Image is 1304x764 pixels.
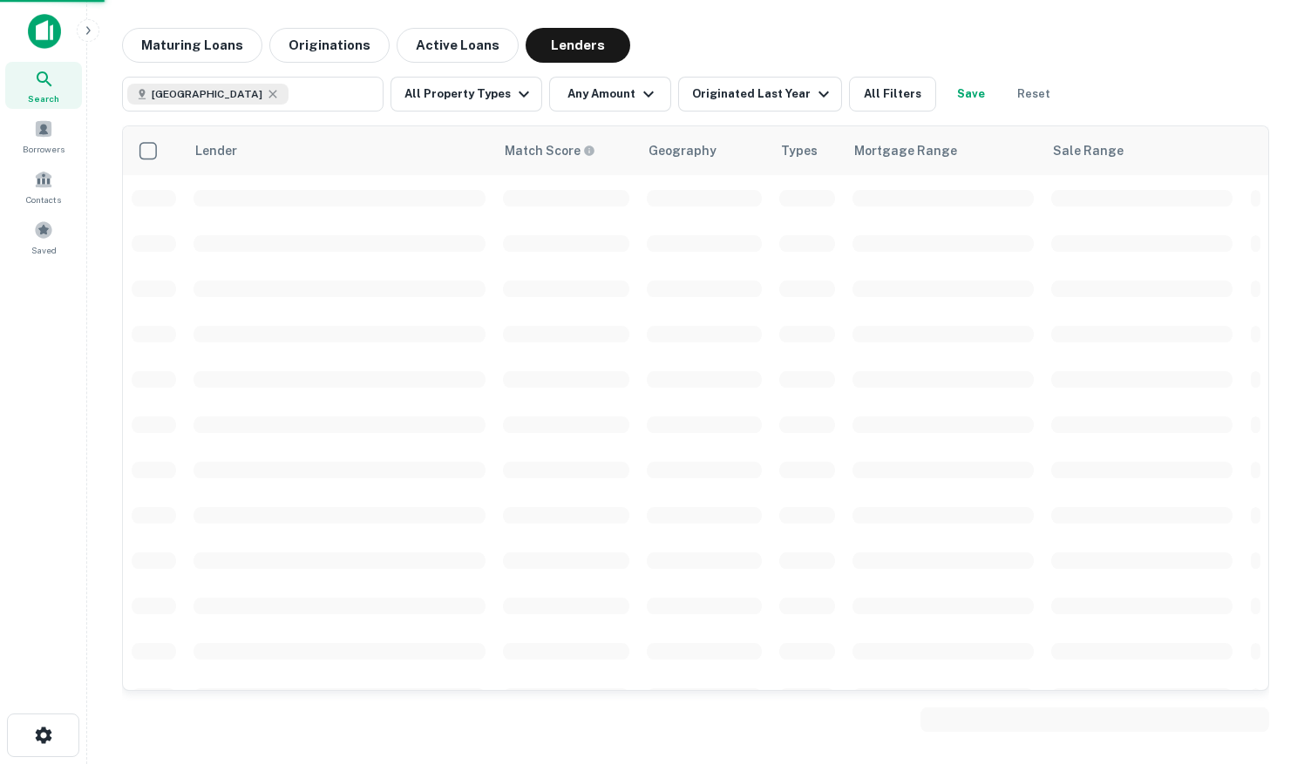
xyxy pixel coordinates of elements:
th: Types [771,126,844,175]
button: Any Amount [549,77,671,112]
a: Saved [5,213,82,260]
div: Types [781,140,818,161]
a: Borrowers [5,112,82,159]
div: Lender [195,140,237,161]
th: Mortgage Range [844,126,1043,175]
th: Sale Range [1043,126,1241,175]
button: Lenders [526,28,630,63]
span: Contacts [26,193,61,206]
span: Search [28,91,59,105]
th: Capitalize uses an advanced AI algorithm to match your search with the best lender. The match sco... [494,126,638,175]
th: Lender [185,126,494,175]
div: Sale Range [1053,140,1124,161]
button: Originations [269,28,390,63]
th: Geography [638,126,771,175]
div: Mortgage Range [854,140,957,161]
button: Maturing Loans [122,28,262,63]
div: Capitalize uses an advanced AI algorithm to match your search with the best lender. The match sco... [505,141,595,160]
button: Reset [1006,77,1062,112]
div: Originated Last Year [692,84,834,105]
button: Originated Last Year [678,77,842,112]
a: Contacts [5,163,82,210]
span: Borrowers [23,142,65,156]
button: All Property Types [391,77,542,112]
div: Geography [649,140,717,161]
button: Active Loans [397,28,519,63]
iframe: Chat Widget [1217,625,1304,708]
a: Search [5,62,82,109]
button: Save your search to get updates of matches that match your search criteria. [943,77,999,112]
img: capitalize-icon.png [28,14,61,49]
span: Saved [31,243,57,257]
h6: Match Score [505,141,592,160]
button: All Filters [849,77,936,112]
span: [GEOGRAPHIC_DATA] [152,86,262,102]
